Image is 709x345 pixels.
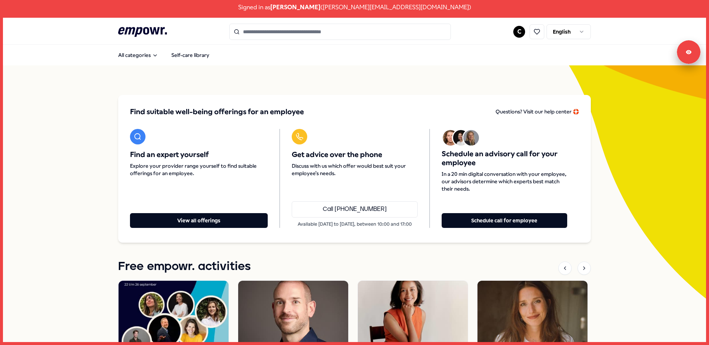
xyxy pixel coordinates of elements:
[442,170,567,192] span: In a 20 min digital conversation with your employee, our advisors determine which experts best ma...
[130,162,268,177] span: Explore your provider range yourself to find suitable offerings for an employee.
[453,130,469,146] img: Avatar
[292,150,417,159] span: Get advice over the phone
[496,109,579,115] span: Questions? Visit our help center 🛟
[112,48,164,62] button: All categories
[442,150,567,167] span: Schedule an advisory call for your employee
[165,48,215,62] a: Self-care library
[130,107,304,117] span: Find suitable well-being offerings for an employee
[130,213,268,228] button: View all offerings
[496,107,579,117] a: Questions? Visit our help center 🛟
[229,24,451,40] input: Search for products, categories or subcategories
[270,3,321,12] span: [PERSON_NAME]
[292,162,417,177] span: Discuss with us which offer would best suit your employee's needs.
[112,48,215,62] nav: Main
[463,130,479,146] img: Avatar
[443,130,458,146] img: Avatar
[118,257,251,276] h1: Free empowr. activities
[292,221,417,228] p: Available [DATE] to [DATE], between 10:00 and 17:00
[513,26,525,38] button: C
[292,201,417,218] a: Call [PHONE_NUMBER]
[442,213,567,228] button: Schedule call for employee
[130,150,268,159] span: Find an expert yourself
